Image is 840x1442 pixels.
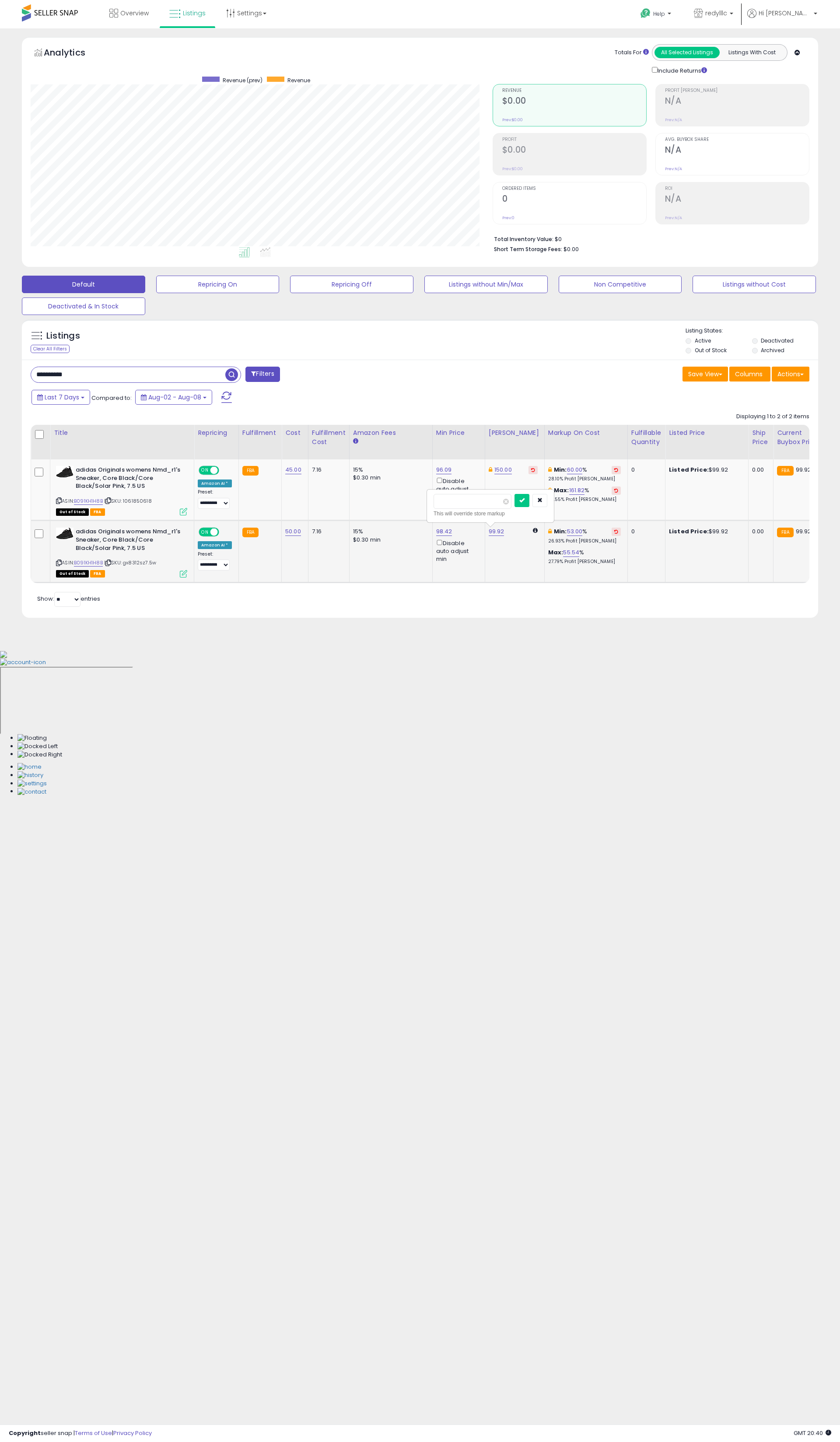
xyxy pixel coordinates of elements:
[54,428,190,437] div: Title
[554,465,567,474] b: Min:
[31,345,70,353] div: Clear All Filters
[312,528,343,535] div: 7.16
[198,428,235,437] div: Repricing
[502,145,646,157] h2: $0.00
[554,527,567,535] b: Min:
[502,137,646,142] span: Profit
[285,465,301,474] a: 45.00
[631,428,661,447] div: Fulfillable Quantity
[198,489,232,509] div: Preset:
[245,367,280,382] button: Filters
[104,497,152,504] span: | SKU: 1061850618
[554,486,569,494] b: Max:
[695,337,711,344] label: Active
[494,233,803,244] li: $0
[22,297,145,315] button: Deactivated & In Stock
[56,508,89,516] span: All listings that are currently out of stock and unavailable for purchase on Amazon
[796,527,812,535] span: 99.92
[90,508,105,516] span: FBA
[198,551,232,571] div: Preset:
[563,548,579,557] a: 55.54
[91,394,132,402] span: Compared to:
[285,428,304,437] div: Cost
[90,570,105,577] span: FBA
[46,330,80,342] h5: Listings
[156,276,280,293] button: Repricing On
[548,466,621,482] div: %
[436,476,478,501] div: Disable auto adjust min
[17,771,43,780] img: History
[502,88,646,93] span: Revenue
[548,538,621,544] p: 26.93% Profit [PERSON_NAME]
[56,528,73,539] img: 31Gy+aJ2wWL._SL40_.jpg
[559,276,682,293] button: Non Competitive
[148,393,201,402] span: Aug-02 - Aug-08
[615,49,649,57] div: Totals For
[17,751,62,759] img: Docked Right
[76,528,182,554] b: adidas Originals womens Nmd_r1's Sneaker, Core Black/Core Black/Solar Pink, 7.5 US
[434,509,547,518] div: This will override store markup
[777,528,793,537] small: FBA
[693,276,816,293] button: Listings without Cost
[759,9,811,17] span: Hi [PERSON_NAME]
[502,215,514,220] small: Prev: 0
[353,474,426,482] div: $0.30 min
[665,88,809,93] span: Profit [PERSON_NAME]
[569,486,585,495] a: 161.82
[37,595,100,603] span: Show: entries
[353,528,426,535] div: 15%
[640,8,651,19] i: Get Help
[502,96,646,108] h2: $0.00
[489,527,504,536] a: 99.92
[669,528,742,535] div: $99.92
[563,245,579,253] span: $0.00
[747,9,817,28] a: Hi [PERSON_NAME]
[669,465,709,474] b: Listed Price:
[705,9,727,17] span: redylllc
[223,77,262,84] span: Revenue (prev)
[665,117,682,122] small: Prev: N/A
[548,428,624,437] div: Markup on Cost
[31,390,90,405] button: Last 7 Days
[752,466,766,474] div: 0.00
[436,428,481,437] div: Min Price
[353,536,426,544] div: $0.30 min
[436,538,478,563] div: Disable auto adjust min
[548,559,621,565] p: 27.79% Profit [PERSON_NAME]
[653,10,665,17] span: Help
[285,527,301,536] a: 50.00
[198,479,232,487] div: Amazon AI *
[287,77,310,84] span: Revenue
[502,166,523,171] small: Prev: $0.00
[631,466,658,474] div: 0
[74,497,103,505] a: B091KH1H8B
[665,137,809,142] span: Avg. Buybox Share
[17,734,47,742] img: Floating
[796,465,812,474] span: 99.92
[502,194,646,206] h2: 0
[22,276,145,293] button: Default
[424,276,548,293] button: Listings without Min/Max
[56,466,73,478] img: 31Gy+aJ2wWL._SL40_.jpg
[290,276,413,293] button: Repricing Off
[353,466,426,474] div: 15%
[242,466,259,476] small: FBA
[56,528,187,576] div: ASIN:
[548,528,621,544] div: %
[761,337,794,344] label: Deactivated
[665,194,809,206] h2: N/A
[752,528,766,535] div: 0.00
[548,549,621,565] div: %
[777,466,793,476] small: FBA
[17,788,46,796] img: Contact
[669,466,742,474] div: $99.92
[44,46,102,61] h5: Analytics
[645,65,717,75] div: Include Returns
[242,528,259,537] small: FBA
[494,465,512,474] a: 150.00
[567,527,583,536] a: 53.00
[548,548,563,556] b: Max:
[761,346,784,354] label: Archived
[654,47,720,58] button: All Selected Listings
[735,370,763,378] span: Columns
